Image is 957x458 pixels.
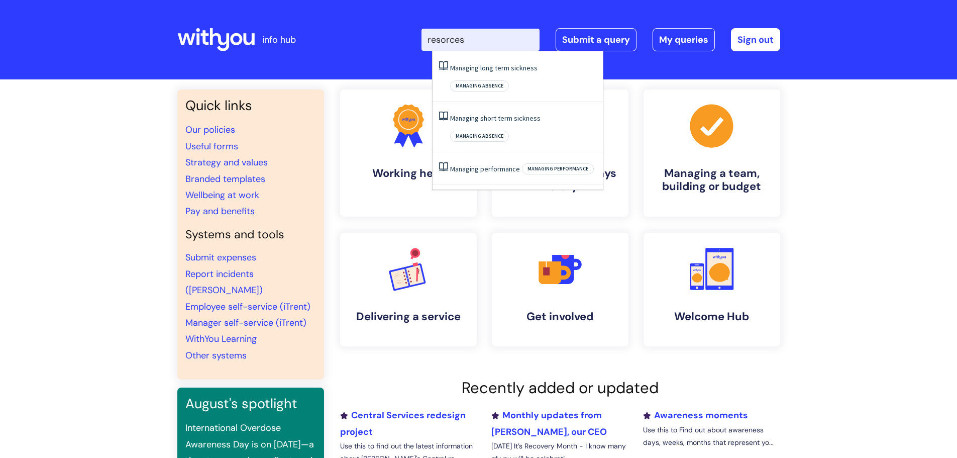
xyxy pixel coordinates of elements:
[340,89,477,217] a: Working here
[340,409,466,437] a: Central Services redesign project
[340,379,780,397] h2: Recently added or updated
[652,167,772,194] h4: Managing a team, building or budget
[421,29,540,51] input: Search
[450,131,509,142] span: Managing absence
[644,233,780,346] a: Welcome Hub
[185,228,316,242] h4: Systems and tools
[185,173,265,185] a: Branded templates
[185,124,235,136] a: Our policies
[185,301,310,313] a: Employee self-service (iTrent)
[185,349,247,361] a: Other systems
[185,317,306,329] a: Manager self-service (iTrent)
[556,28,636,51] a: Submit a query
[491,409,607,437] a: Monthly updates from [PERSON_NAME], our CEO
[262,32,296,48] p: info hub
[340,233,477,346] a: Delivering a service
[492,233,628,346] a: Get involved
[185,251,256,263] a: Submit expenses
[500,310,620,323] h4: Get involved
[450,63,538,72] a: Managing long term sickness
[644,89,780,217] a: Managing a team, building or budget
[185,98,316,114] h3: Quick links
[643,409,748,421] a: Awareness moments
[185,156,268,168] a: Strategy and values
[421,28,780,51] div: | -
[731,28,780,51] a: Sign out
[348,310,469,323] h4: Delivering a service
[185,396,316,412] h3: August's spotlight
[450,80,509,91] span: Managing absence
[185,268,263,296] a: Report incidents ([PERSON_NAME])
[185,333,257,345] a: WithYou Learning
[185,205,255,217] a: Pay and benefits
[348,167,469,180] h4: Working here
[500,167,620,194] h4: Treatment Pathways library
[185,140,238,152] a: Useful forms
[450,114,541,123] a: Managing short term sickness
[450,164,520,173] a: Managing performance
[652,310,772,323] h4: Welcome Hub
[653,28,715,51] a: My queries
[522,163,594,174] span: Managing performance
[643,424,780,449] p: Use this to Find out about awareness days, weeks, months that represent yo...
[185,189,259,201] a: Wellbeing at work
